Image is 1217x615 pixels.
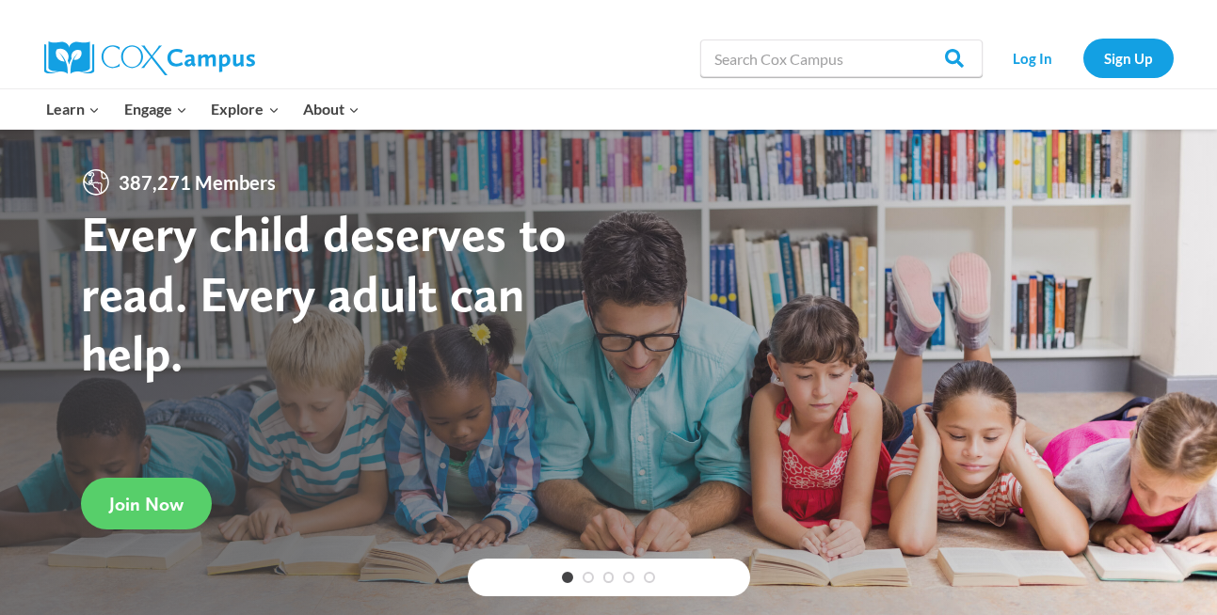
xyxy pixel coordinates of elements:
[623,572,634,583] a: 4
[46,97,100,121] span: Learn
[211,97,279,121] span: Explore
[583,572,594,583] a: 2
[303,97,360,121] span: About
[603,572,615,583] a: 3
[1083,39,1174,77] a: Sign Up
[700,39,983,77] input: Search Cox Campus
[44,41,255,75] img: Cox Campus
[992,39,1174,77] nav: Secondary Navigation
[644,572,655,583] a: 5
[109,493,184,515] span: Join Now
[111,167,283,197] span: 387,271 Members
[81,478,212,529] a: Join Now
[124,97,187,121] span: Engage
[992,39,1074,77] a: Log In
[562,572,573,583] a: 1
[35,89,372,129] nav: Primary Navigation
[81,203,567,383] strong: Every child deserves to read. Every adult can help.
